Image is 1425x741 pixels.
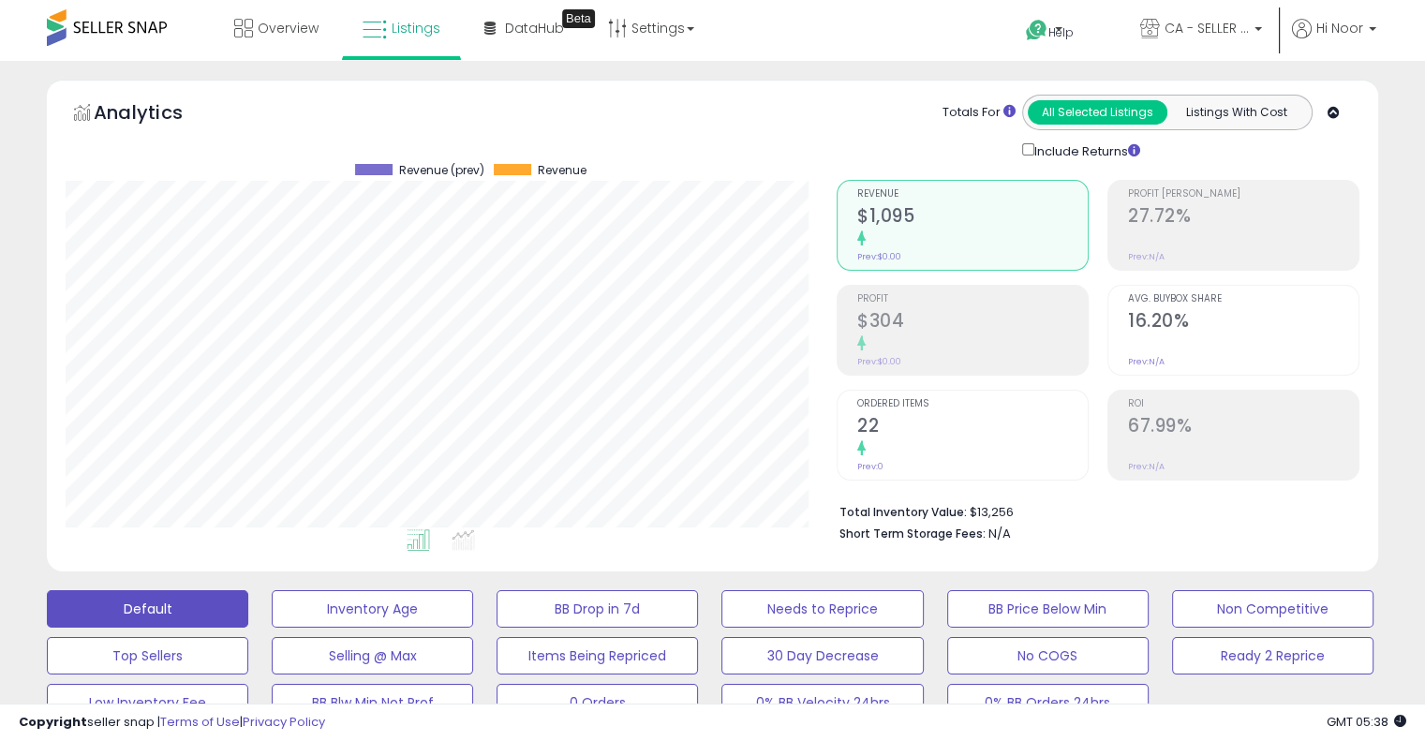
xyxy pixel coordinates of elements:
button: Needs to Reprice [721,590,923,628]
span: CA - SELLER EXCELLENCE [1165,19,1249,37]
small: Prev: $0.00 [857,356,901,367]
a: Help [1011,5,1110,61]
small: Prev: N/A [1128,461,1165,472]
span: Revenue [857,189,1088,200]
a: Privacy Policy [243,713,325,731]
button: Inventory Age [272,590,473,628]
button: 30 Day Decrease [721,637,923,674]
span: Profit [857,294,1088,304]
small: Prev: 0 [857,461,883,472]
b: Short Term Storage Fees: [839,526,986,541]
div: Tooltip anchor [562,9,595,28]
span: Revenue [538,164,586,177]
button: Ready 2 Reprice [1172,637,1373,674]
span: Help [1048,24,1074,40]
a: Terms of Use [160,713,240,731]
h2: 22 [857,415,1088,440]
button: BB Drop in 7d [497,590,698,628]
span: ROI [1128,399,1358,409]
span: 2025-10-13 05:38 GMT [1327,713,1406,731]
b: Total Inventory Value: [839,504,967,520]
button: No COGS [947,637,1149,674]
span: Ordered Items [857,399,1088,409]
li: $13,256 [839,499,1345,522]
button: BB Blw Min Not Prof [272,684,473,721]
strong: Copyright [19,713,87,731]
div: Totals For [943,104,1016,122]
h2: $1,095 [857,205,1088,230]
button: Default [47,590,248,628]
i: Get Help [1025,19,1048,42]
span: Revenue (prev) [399,164,484,177]
small: Prev: N/A [1128,251,1165,262]
h5: Analytics [94,99,219,130]
small: Prev: $0.00 [857,251,901,262]
div: Include Returns [1008,140,1163,161]
button: 0 Orders [497,684,698,721]
span: Overview [258,19,319,37]
button: 0% BB Velocity 24hrs [721,684,923,721]
h2: $304 [857,310,1088,335]
small: Prev: N/A [1128,356,1165,367]
button: Top Sellers [47,637,248,674]
h2: 67.99% [1128,415,1358,440]
span: N/A [988,525,1011,542]
button: Listings With Cost [1166,100,1306,125]
button: 0% BB Orders 24hrs [947,684,1149,721]
button: Selling @ Max [272,637,473,674]
span: Profit [PERSON_NAME] [1128,189,1358,200]
button: BB Price Below Min [947,590,1149,628]
button: Items Being Repriced [497,637,698,674]
button: All Selected Listings [1028,100,1167,125]
span: Avg. Buybox Share [1128,294,1358,304]
span: Listings [392,19,440,37]
span: Hi Noor [1316,19,1363,37]
h2: 16.20% [1128,310,1358,335]
a: Hi Noor [1292,19,1376,61]
span: DataHub [505,19,564,37]
div: seller snap | | [19,714,325,732]
button: Low Inventory Fee [47,684,248,721]
h2: 27.72% [1128,205,1358,230]
button: Non Competitive [1172,590,1373,628]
